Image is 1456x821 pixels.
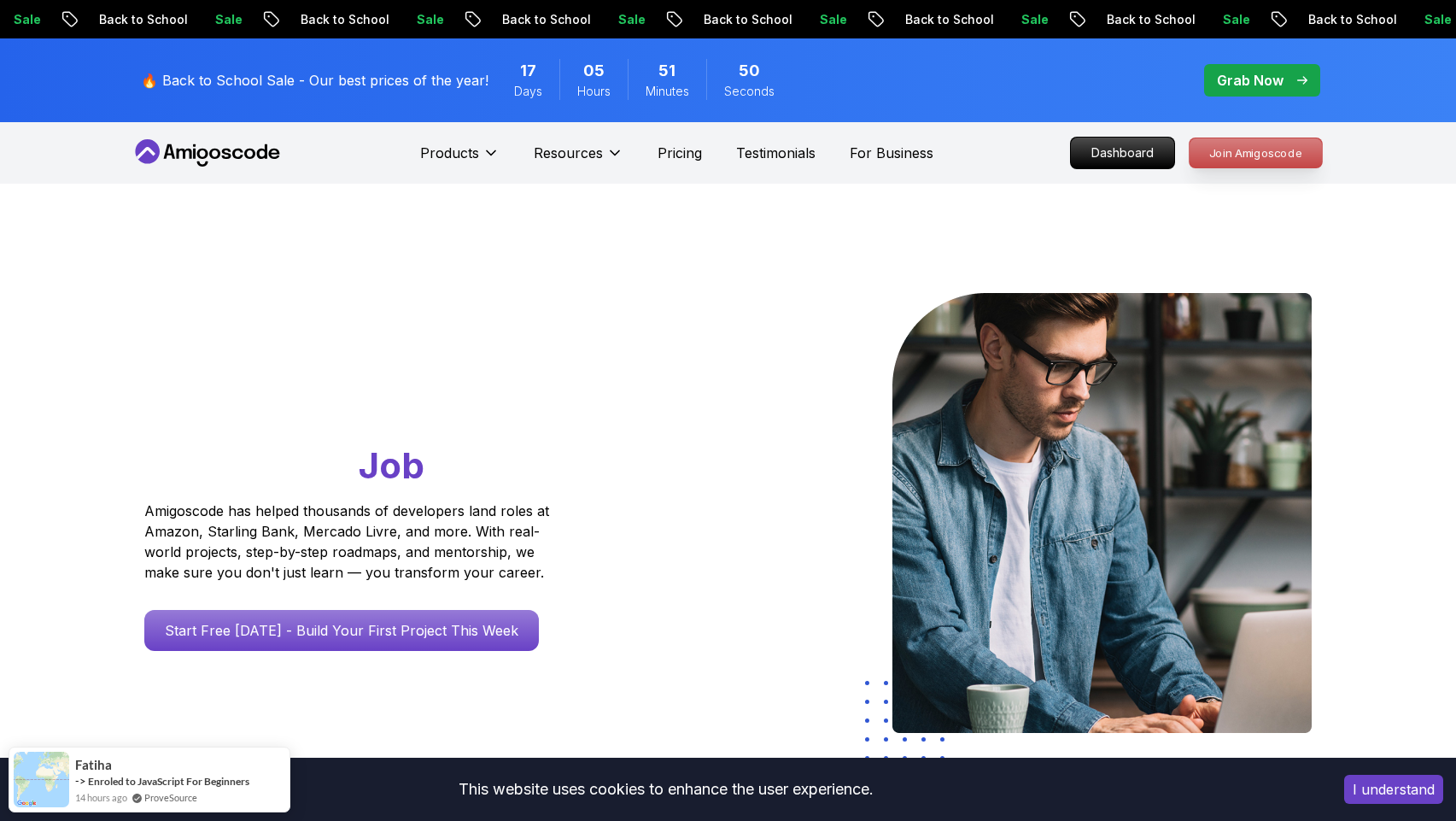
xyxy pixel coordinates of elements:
a: Pricing [658,143,702,163]
span: Days [514,83,542,100]
p: Products [420,143,479,163]
p: Back to School [888,11,1004,28]
p: 🔥 Back to School Sale - Our best prices of the year! [141,70,488,91]
p: Back to School [485,11,601,28]
img: hero [892,293,1312,733]
p: Sale [1206,11,1260,28]
p: Back to School [1090,11,1206,28]
button: Resources [534,143,623,177]
p: Dashboard [1071,138,1174,168]
p: Back to School [82,11,198,28]
button: Products [420,143,500,177]
span: 17 Days [520,59,536,83]
a: Start Free [DATE] - Build Your First Project This Week [144,610,539,651]
a: For Business [850,143,933,163]
span: Job [359,443,424,487]
a: Dashboard [1070,137,1175,169]
p: Sale [198,11,253,28]
img: provesource social proof notification image [14,752,69,807]
p: Grab Now [1217,70,1284,91]
p: Resources [534,143,603,163]
span: Seconds [724,83,775,100]
p: Sale [400,11,454,28]
p: Amigoscode has helped thousands of developers land roles at Amazon, Starling Bank, Mercado Livre,... [144,501,554,583]
button: Accept cookies [1344,775,1443,804]
p: Sale [1004,11,1059,28]
span: Hours [577,83,611,100]
p: Back to School [687,11,803,28]
a: Enroled to JavaScript For Beginners [88,775,249,788]
span: -> [75,774,86,788]
p: Back to School [284,11,400,28]
span: Fatiha [75,758,112,772]
p: Sale [803,11,857,28]
span: Minutes [646,83,689,100]
span: 50 Seconds [739,59,760,83]
span: 51 Minutes [658,59,675,83]
span: 14 hours ago [75,790,127,805]
a: Join Amigoscode [1189,138,1323,168]
div: This website uses cookies to enhance the user experience. [13,771,1319,808]
p: Sale [601,11,656,28]
h1: Go From Learning to Hired: Master Java, Spring Boot & Cloud Skills That Get You the [144,293,615,490]
span: 5 Hours [583,59,605,83]
p: Join Amigoscode [1190,138,1322,167]
a: Testimonials [736,143,816,163]
a: ProveSource [144,790,197,805]
p: Back to School [1291,11,1407,28]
